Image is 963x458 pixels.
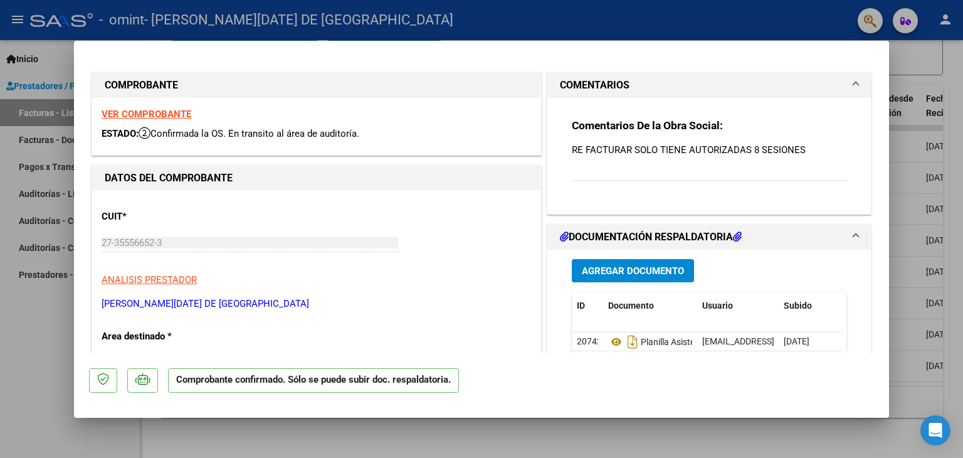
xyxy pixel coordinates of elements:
[697,292,779,319] datatable-header-cell: Usuario
[841,292,904,319] datatable-header-cell: Acción
[577,336,602,346] span: 20742
[608,337,739,347] span: Planilla Asistencia [DATE]
[582,265,684,277] span: Agregar Documento
[547,98,871,214] div: COMENTARIOS
[784,301,812,311] span: Subido
[572,119,723,132] strong: Comentarios De la Obra Social:
[702,301,733,311] span: Usuario
[102,274,197,285] span: ANALISIS PRESTADOR
[102,210,231,224] p: CUIT
[102,128,139,139] span: ESTADO:
[168,368,459,393] p: Comprobante confirmado. Sólo se puede subir doc. respaldatoria.
[102,109,191,120] a: VER COMPROBANTE
[603,292,697,319] datatable-header-cell: Documento
[560,230,742,245] h1: DOCUMENTACIÓN RESPALDATORIA
[102,329,231,344] p: Area destinado *
[572,292,603,319] datatable-header-cell: ID
[105,79,178,91] strong: COMPROBANTE
[577,301,585,311] span: ID
[560,78,629,93] h1: COMENTARIOS
[779,292,841,319] datatable-header-cell: Subido
[105,172,233,184] strong: DATOS DEL COMPROBANTE
[572,143,846,157] p: RE FACTURAR SOLO TIENE AUTORIZADAS 8 SESIONES
[547,225,871,250] mat-expansion-panel-header: DOCUMENTACIÓN RESPALDATORIA
[624,332,641,352] i: Descargar documento
[920,415,950,445] div: Open Intercom Messenger
[572,259,694,282] button: Agregar Documento
[102,297,532,311] p: [PERSON_NAME][DATE] DE [GEOGRAPHIC_DATA]
[784,336,809,346] span: [DATE]
[547,73,871,98] mat-expansion-panel-header: COMENTARIOS
[608,301,654,311] span: Documento
[702,336,940,346] span: [EMAIL_ADDRESS][DOMAIN_NAME] - [DATE][PERSON_NAME]
[139,128,359,139] span: Confirmada la OS. En transito al área de auditoría.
